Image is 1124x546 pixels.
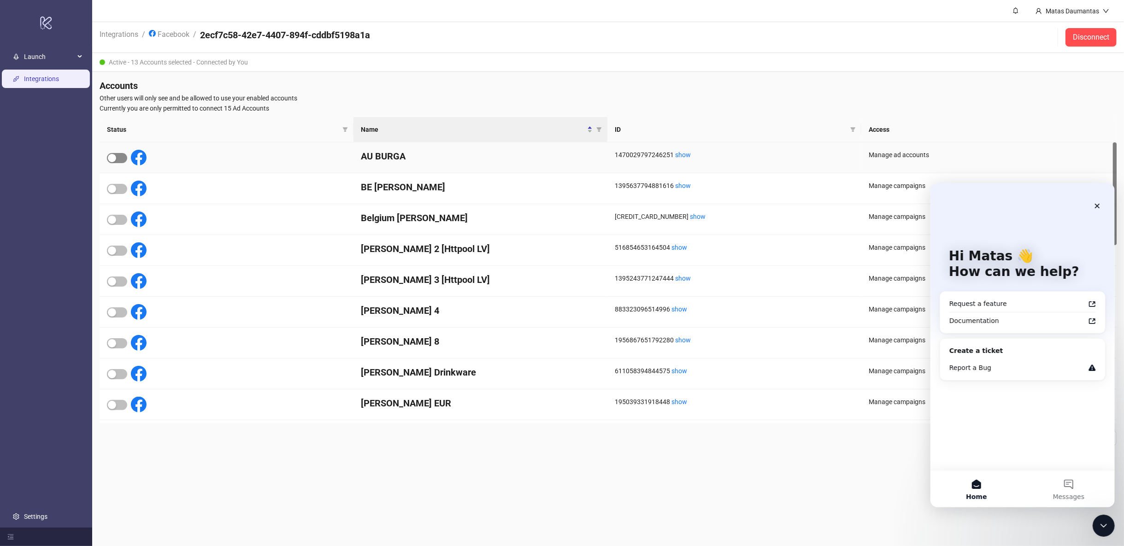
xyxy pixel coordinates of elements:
div: 611058394844575 [615,366,854,376]
div: [CREDIT_CARD_NUMBER] [615,211,854,222]
span: Launch [24,47,75,66]
iframe: Intercom live chat [930,183,1115,507]
span: down [1103,8,1109,14]
a: show [675,182,691,189]
h4: [PERSON_NAME] 8 [361,335,600,348]
div: 1395637794881616 [615,181,854,191]
a: show [671,367,687,375]
span: menu-fold [7,534,14,540]
a: Integrations [24,75,59,82]
span: filter [594,123,604,136]
span: filter [341,123,350,136]
span: user [1036,8,1042,14]
span: filter [850,127,856,132]
span: Currently you are only permitted to connect 15 Ad Accounts [100,103,1117,113]
span: ID [615,124,847,135]
div: Manage campaigns [869,211,1109,222]
div: Manage ad accounts [869,150,1109,160]
div: 1470029797246251 [615,150,854,160]
h4: [PERSON_NAME] EUR [361,397,600,410]
span: bell [1012,7,1019,14]
span: rocket [13,53,19,60]
iframe: Intercom live chat [1093,515,1115,537]
a: show [671,244,687,251]
a: show [675,336,691,344]
span: Status [107,124,339,135]
div: 1395243771247444 [615,273,854,283]
h4: AU BURGA [361,150,600,163]
div: Matas Daumantas [1042,6,1103,16]
a: show [671,305,687,313]
h4: [PERSON_NAME] Drinkware [361,366,600,379]
h4: [PERSON_NAME] 4 [361,304,600,317]
th: Name [353,117,607,142]
span: filter [848,123,858,136]
div: 883323096514996 [615,304,854,314]
button: Disconnect [1065,28,1117,47]
div: 516854653164504 [615,242,854,252]
h4: Belgium [PERSON_NAME] [361,211,600,224]
a: Settings [24,513,47,520]
h4: [PERSON_NAME] 3 [Httpool LV] [361,273,600,286]
a: show [675,151,691,159]
span: Other users will only see and be allowed to use your enabled accounts [100,93,1117,103]
div: Active - 13 Accounts selected - Connected by You [92,53,1124,72]
a: show [671,398,687,405]
a: Integrations [98,29,140,39]
a: show [690,213,706,220]
div: Manage campaigns [869,335,1109,345]
h4: [PERSON_NAME] 2 [Httpool LV] [361,242,600,255]
div: Manage campaigns [869,366,1109,376]
div: Manage campaigns [869,397,1109,407]
span: Name [361,124,585,135]
li: / [193,29,196,46]
h4: BE [PERSON_NAME] [361,181,600,194]
th: Access [861,117,1117,142]
a: Facebook [147,29,191,39]
li: / [142,29,145,46]
span: filter [596,127,602,132]
div: Manage campaigns [869,304,1109,314]
div: Manage campaigns [869,181,1109,191]
div: 195039331918448 [615,397,854,407]
span: Disconnect [1073,33,1109,41]
a: show [675,275,691,282]
div: 1956867651792280 [615,335,854,345]
div: Manage campaigns [869,242,1109,252]
div: Manage campaigns [869,273,1109,283]
h4: Accounts [100,79,1117,92]
h4: 2ecf7c58-42e7-4407-894f-cddbf5198a1a [200,29,370,41]
span: filter [342,127,348,132]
